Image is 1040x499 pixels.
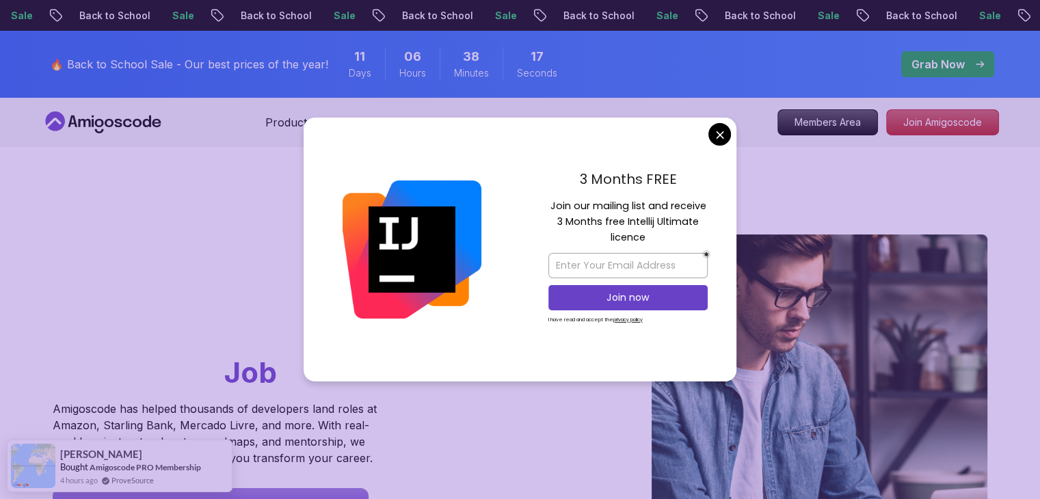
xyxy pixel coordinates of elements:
span: Job [224,355,277,390]
p: Products [265,114,312,131]
p: Sale [806,9,850,23]
span: Bought [60,461,88,472]
p: Back to School [68,9,161,23]
a: Testimonials [518,114,582,131]
a: Members Area [777,109,878,135]
p: Back to School [552,9,645,23]
p: Sale [483,9,527,23]
p: Sale [645,9,689,23]
a: For Business [609,114,676,131]
span: 6 Hours [404,47,421,66]
span: Hours [399,66,426,80]
p: 🔥 Back to School Sale - Our best prices of the year! [50,56,328,72]
p: Sale [322,9,366,23]
p: Amigoscode has helped thousands of developers land roles at Amazon, Starling Bank, Mercado Livre,... [53,401,381,466]
a: Amigoscode PRO Membership [90,462,201,472]
span: Minutes [454,66,489,80]
a: Pricing [455,114,491,131]
button: Resources [356,114,428,141]
p: Back to School [875,9,968,23]
a: ProveSource [111,474,154,486]
span: Days [349,66,371,80]
span: 4 hours ago [60,474,98,486]
p: Back to School [390,9,483,23]
p: Members Area [778,110,877,135]
span: 17 Seconds [531,47,544,66]
p: Back to School [713,9,806,23]
p: Back to School [229,9,322,23]
span: 11 Days [354,47,365,66]
p: Resources [356,114,412,131]
h1: Go From Learning to Hired: Master Java, Spring Boot & Cloud Skills That Get You the [53,234,429,392]
p: Grab Now [911,56,965,72]
p: Sale [968,9,1011,23]
button: Products [265,114,329,141]
a: Join Amigoscode [886,109,999,135]
span: 38 Minutes [463,47,479,66]
p: Sale [161,9,204,23]
span: Seconds [517,66,557,80]
p: Join Amigoscode [887,110,998,135]
img: provesource social proof notification image [11,444,55,488]
span: [PERSON_NAME] [60,448,142,460]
